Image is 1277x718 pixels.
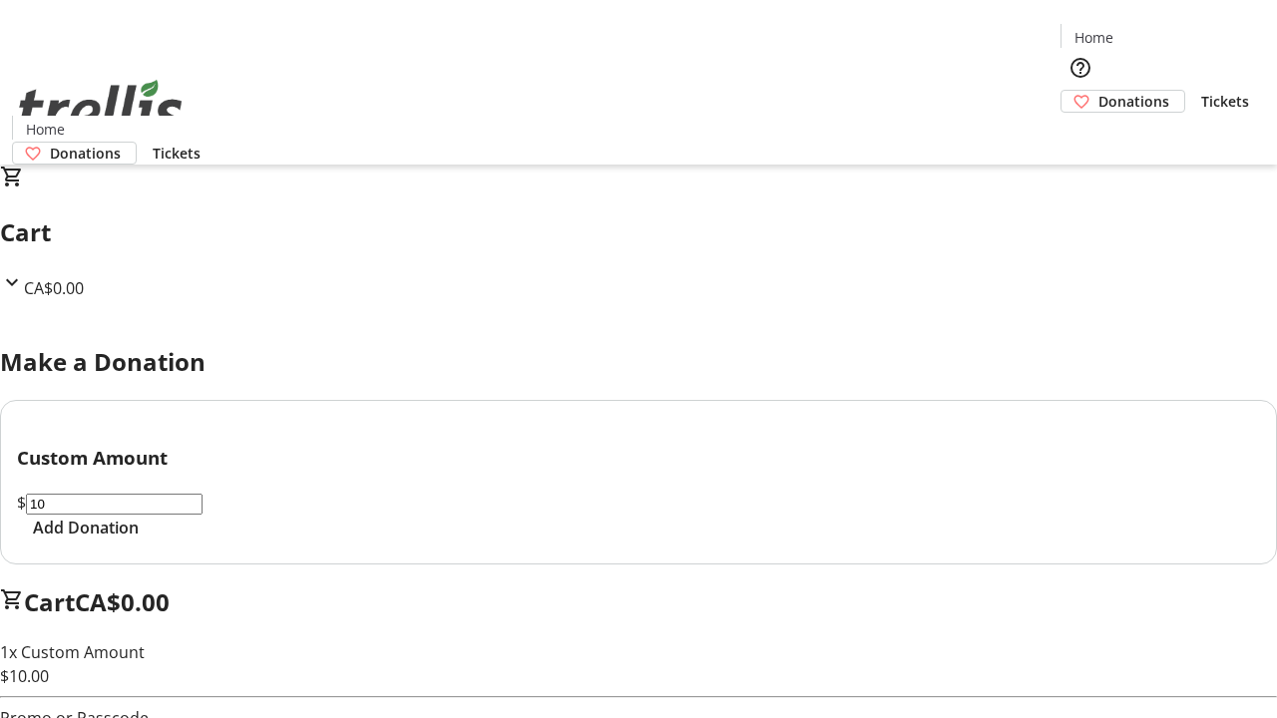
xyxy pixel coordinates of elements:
span: $ [17,492,26,514]
a: Tickets [1185,91,1265,112]
a: Tickets [137,143,216,164]
a: Donations [1061,90,1185,113]
span: Home [1074,27,1113,48]
span: Tickets [1201,91,1249,112]
span: Add Donation [33,516,139,539]
span: Donations [50,143,121,164]
span: Tickets [153,143,201,164]
h3: Custom Amount [17,444,1260,472]
span: Home [26,119,65,140]
span: CA$0.00 [75,585,170,618]
a: Donations [12,142,137,165]
a: Home [13,119,77,140]
img: Orient E2E Organization FF5IkU6PR7's Logo [12,58,190,158]
button: Add Donation [17,516,155,539]
span: CA$0.00 [24,277,84,299]
input: Donation Amount [26,494,203,515]
button: Help [1061,48,1100,88]
a: Home [1062,27,1125,48]
button: Cart [1061,113,1100,153]
span: Donations [1098,91,1169,112]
